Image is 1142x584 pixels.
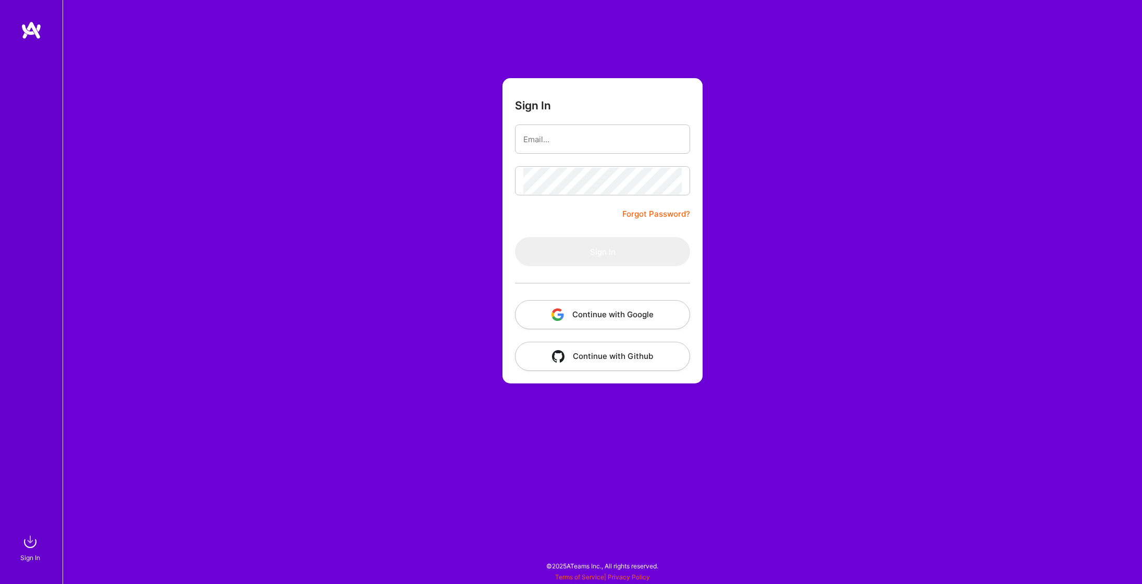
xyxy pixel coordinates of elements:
div: © 2025 ATeams Inc., All rights reserved. [63,553,1142,579]
img: sign in [20,531,41,552]
button: Continue with Github [515,342,690,371]
a: Terms of Service [555,573,604,581]
img: icon [551,308,564,321]
h3: Sign In [515,99,551,112]
input: Email... [523,126,682,153]
a: Forgot Password? [622,208,690,220]
div: Sign In [20,552,40,563]
a: sign inSign In [22,531,41,563]
img: icon [552,350,564,363]
button: Continue with Google [515,300,690,329]
img: logo [21,21,42,40]
span: | [555,573,650,581]
a: Privacy Policy [608,573,650,581]
button: Sign In [515,237,690,266]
